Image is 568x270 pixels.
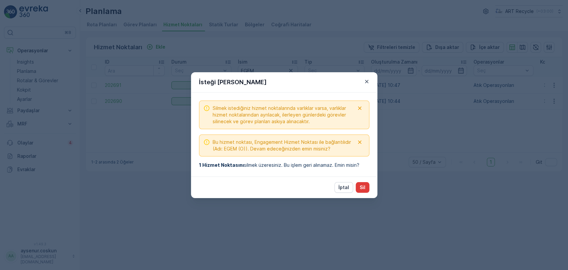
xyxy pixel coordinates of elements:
b: 1 Hizmet Noktasını [199,162,244,168]
button: Sil [356,182,369,193]
button: İptal [334,182,353,193]
p: İsteği [PERSON_NAME] [199,78,267,87]
span: Bu hizmet noktası, Engagement Hizmet Noktası ile bağlantılıdır (Adı: EGEM (O)). Devam edeceğinizd... [213,139,354,152]
div: silmek üzeresiniz. Bu işlem geri alınamaz. Emin misin? [199,162,369,168]
p: İptal [338,184,349,191]
p: Sil [360,184,365,191]
span: Silmek istediğiniz hizmet noktalarında varlıklar varsa, varlıklar hizmet noktalarından ayrılacak,... [213,105,354,125]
